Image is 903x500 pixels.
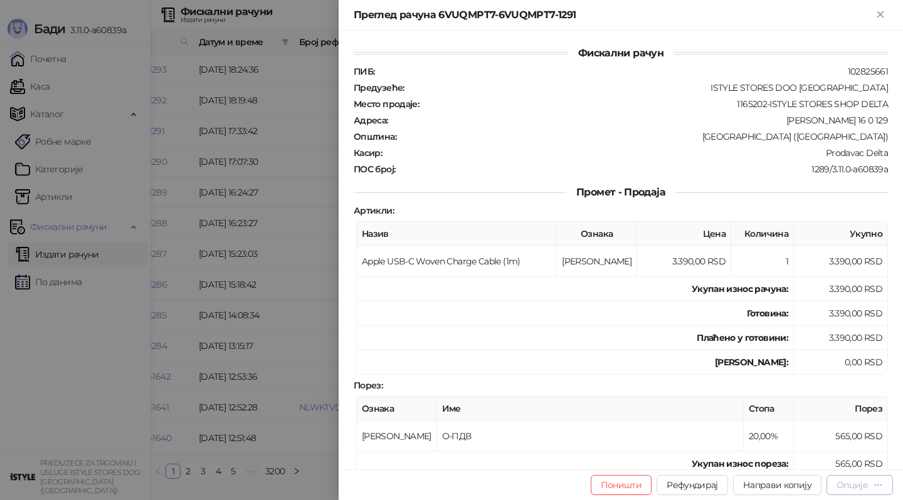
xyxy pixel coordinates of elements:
[398,131,889,142] div: [GEOGRAPHIC_DATA] ([GEOGRAPHIC_DATA])
[873,8,888,23] button: Close
[354,380,383,391] strong: Порез :
[692,283,788,294] strong: Укупан износ рачуна :
[383,147,889,159] div: Prodavac Delta
[354,131,396,142] strong: Општина :
[794,397,888,421] th: Порез
[794,452,888,476] td: 565,00 RSD
[637,246,731,277] td: 3.390,00 RSD
[747,308,788,319] strong: Готовина :
[744,421,794,452] td: 20,00%
[794,222,888,246] th: Укупно
[794,301,888,326] td: 3.390,00 RSD
[837,479,868,491] div: Опције
[591,475,652,495] button: Поништи
[743,479,811,491] span: Направи копију
[697,332,788,343] strong: Плаћено у готовини:
[557,222,637,246] th: Ознака
[354,147,382,159] strong: Касир :
[715,357,788,368] strong: [PERSON_NAME]:
[354,66,374,77] strong: ПИБ :
[568,47,673,59] span: Фискални рачун
[794,326,888,350] td: 3.390,00 RSD
[354,8,873,23] div: Преглед рачуна 6VUQMPT7-6VUQMPT7-1291
[794,246,888,277] td: 3.390,00 RSD
[826,475,893,495] button: Опције
[357,246,557,277] td: Apple USB-C Woven Charge Cable (1m)
[566,186,675,198] span: Промет - Продаја
[794,421,888,452] td: 565,00 RSD
[731,222,794,246] th: Количина
[637,222,731,246] th: Цена
[794,277,888,301] td: 3.390,00 RSD
[657,475,728,495] button: Рефундирај
[733,475,821,495] button: Направи копију
[357,222,557,246] th: Назив
[376,66,889,77] div: 102825661
[437,421,744,452] td: О-ПДВ
[420,98,889,110] div: 1165202-ISTYLE STORES SHOP DELTA
[389,115,889,126] div: [PERSON_NAME] 16 0 129
[731,246,794,277] td: 1
[354,205,394,216] strong: Артикли :
[357,397,437,421] th: Ознака
[354,115,388,126] strong: Адреса :
[557,246,637,277] td: [PERSON_NAME]
[357,421,437,452] td: [PERSON_NAME]
[354,98,419,110] strong: Место продаје :
[744,397,794,421] th: Стопа
[406,82,889,93] div: ISTYLE STORES DOO [GEOGRAPHIC_DATA]
[437,397,744,421] th: Име
[354,164,395,175] strong: ПОС број :
[794,350,888,375] td: 0,00 RSD
[396,164,889,175] div: 1289/3.11.0-a60839a
[354,82,404,93] strong: Предузеће :
[692,458,788,469] strong: Укупан износ пореза:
